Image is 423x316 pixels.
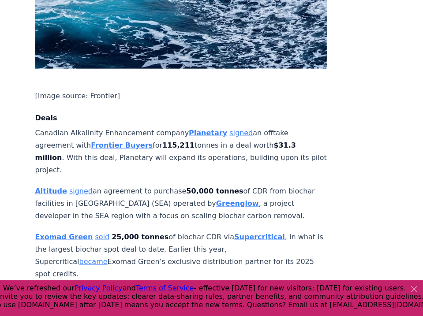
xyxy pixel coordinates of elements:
[69,187,93,195] a: signed
[186,187,243,195] strong: 50,000 tonnes
[35,114,57,122] strong: Deals
[216,199,259,208] a: Greenglow
[234,233,285,241] a: Supercritical
[35,185,327,222] p: an agreement to purchase of CDR from biochar facilities in [GEOGRAPHIC_DATA] (SEA) operated by , ...
[112,233,168,241] strong: 25,000 tonnes
[35,90,327,102] p: [Image source: Frontier]
[35,233,93,241] a: Exomad Green
[35,127,327,176] p: Canadian Alkalinity Enhancement company an offtake agreement with for tonnes in a deal worth . Wi...
[95,233,109,241] a: sold
[79,257,108,266] a: became
[162,141,195,149] strong: 115,211
[35,231,327,280] p: of biochar CDR via , in what is the largest biochar spot deal to date. Earlier this year, Supercr...
[35,187,67,195] a: Altitude
[189,129,227,137] a: Planetary
[91,141,153,149] a: Frontier Buyers
[229,129,253,137] a: signed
